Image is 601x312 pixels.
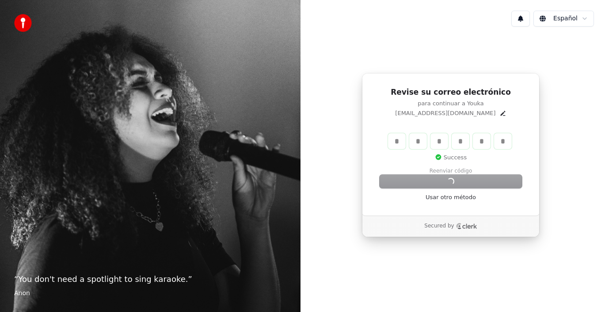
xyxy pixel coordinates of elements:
[426,193,476,201] a: Usar otro método
[435,154,467,162] p: Success
[499,110,506,117] button: Edit
[14,14,32,32] img: youka
[395,109,495,117] p: [EMAIL_ADDRESS][DOMAIN_NAME]
[456,223,477,229] a: Clerk logo
[380,87,522,98] h1: Revise su correo electrónico
[14,273,286,285] p: “ You don't need a spotlight to sing karaoke. ”
[386,131,514,151] div: Verification code input
[380,100,522,108] p: para continuar a Youka
[14,289,286,298] footer: Anon
[424,223,454,230] p: Secured by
